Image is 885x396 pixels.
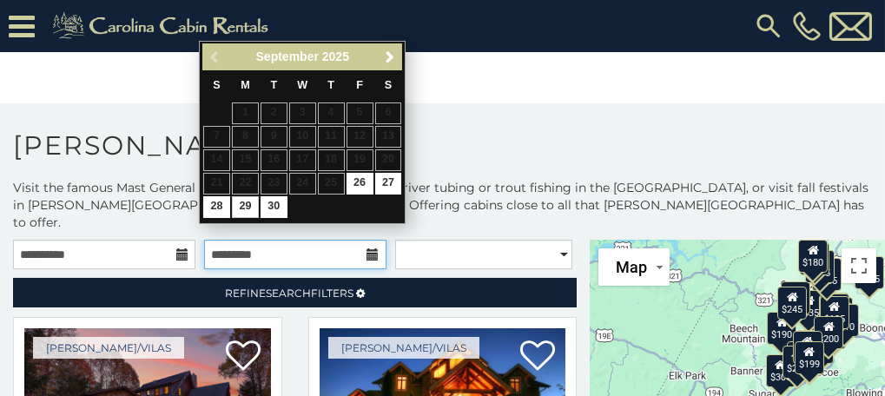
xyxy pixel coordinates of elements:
[261,196,287,218] a: 30
[383,50,397,64] span: Next
[347,173,373,195] a: 26
[226,339,261,375] a: Add to favorites
[842,248,876,283] button: Toggle fullscreen view
[820,293,849,326] div: $360
[812,257,842,290] div: $155
[855,255,884,288] div: $175
[203,196,230,218] a: 28
[232,196,259,218] a: 29
[379,46,400,68] a: Next
[807,311,836,344] div: $410
[13,278,577,307] a: RefineSearchFilters
[799,239,829,272] div: $180
[598,248,670,286] button: Change map style
[795,341,824,374] div: $199
[225,287,353,300] span: Refine Filters
[375,173,402,195] a: 27
[805,250,835,283] div: $185
[266,287,311,300] span: Search
[270,79,277,91] span: Tuesday
[815,316,844,349] div: $200
[783,345,812,378] div: $230
[33,337,184,359] a: [PERSON_NAME]/Vilas
[297,79,307,91] span: Wednesday
[789,11,825,41] a: [PHONE_NUMBER]
[520,339,555,375] a: Add to favorites
[616,258,647,276] span: Map
[385,79,392,91] span: Saturday
[781,280,810,313] div: $305
[800,242,829,275] div: $185
[356,79,363,91] span: Friday
[753,10,784,42] img: search-regular.svg
[241,79,250,91] span: Monday
[327,79,334,91] span: Thursday
[793,330,822,363] div: $250
[766,353,796,386] div: $300
[819,293,849,326] div: $565
[328,337,479,359] a: [PERSON_NAME]/Vilas
[795,290,824,323] div: $635
[322,49,349,63] span: 2025
[820,295,849,328] div: $185
[43,9,283,43] img: Khaki-logo.png
[778,286,808,319] div: $245
[767,311,796,344] div: $190
[829,303,859,336] div: $210
[213,79,220,91] span: Sunday
[256,49,319,63] span: September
